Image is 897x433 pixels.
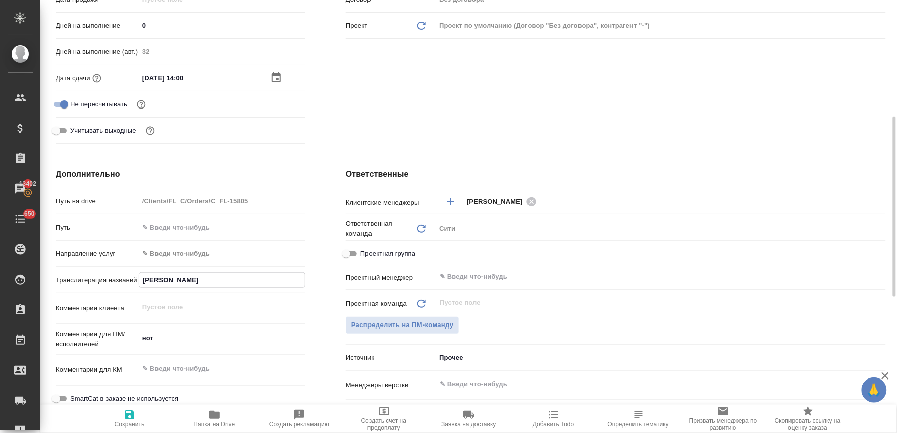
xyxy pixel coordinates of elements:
a: 13402 [3,176,38,201]
button: Заявка на доставку [427,405,511,433]
span: Определить тематику [608,421,669,428]
button: Создать счет на предоплату [342,405,427,433]
span: Заявка на доставку [441,421,496,428]
p: Путь на drive [56,196,139,206]
input: ✎ Введи что-нибудь [139,273,305,287]
button: Open [880,201,882,203]
button: Создать рекламацию [257,405,342,433]
span: Сохранить [115,421,145,428]
input: Пустое поле [139,194,305,208]
span: Учитывать выходные [70,126,136,136]
p: Клиентские менеджеры [346,198,436,208]
span: 650 [18,209,41,219]
input: ✎ Введи что-нибудь [139,71,227,85]
span: Не пересчитывать [70,99,127,110]
h4: Дополнительно [56,168,305,180]
h4: Ответственные [346,168,886,180]
div: [PERSON_NAME] [467,195,540,208]
div: Сити [436,220,886,237]
span: Проектная группа [360,249,415,259]
button: Определить тематику [596,405,681,433]
p: Дата сдачи [56,73,90,83]
p: Дней на выполнение (авт.) [56,47,139,57]
div: Прочее [436,349,886,366]
input: ✎ Введи что-нибудь [139,220,305,235]
button: Open [880,276,882,278]
button: Папка на Drive [172,405,257,433]
p: Путь [56,223,139,233]
span: Создать рекламацию [269,421,329,428]
span: Распределить на ПМ-команду [351,319,454,331]
button: Сохранить [87,405,172,433]
span: Создать счет на предоплату [348,417,420,431]
p: Комментарии для КМ [56,365,139,375]
input: ✎ Введи что-нибудь [139,18,305,33]
button: Скопировать ссылку на оценку заказа [766,405,851,433]
span: Добавить Todo [533,421,574,428]
input: ✎ Введи что-нибудь [439,378,849,390]
p: Транслитерация названий [56,275,139,285]
span: 13402 [13,179,42,189]
p: Проектный менеджер [346,273,436,283]
p: Направление услуг [56,249,139,259]
button: Добавить менеджера [439,190,463,214]
p: Менеджеры верстки [346,380,436,390]
p: Проектная команда [346,299,407,309]
span: 🙏 [866,380,883,401]
button: Распределить на ПМ-команду [346,316,459,334]
div: ✎ Введи что-нибудь [142,249,293,259]
input: Пустое поле [139,44,305,59]
span: SmartCat в заказе не используется [70,394,178,404]
button: 🙏 [862,377,887,403]
span: Призвать менеджера по развитию [687,417,760,431]
button: Добавить Todo [511,405,596,433]
button: Призвать менеджера по развитию [681,405,766,433]
div: Проект по умолчанию (Договор "Без договора", контрагент "-") [436,17,886,34]
p: Проект [346,21,368,31]
textarea: нот [139,330,305,347]
span: Скопировать ссылку на оценку заказа [772,417,845,431]
p: Источник [346,353,436,363]
div: ✎ Введи что-нибудь [139,245,305,262]
input: Пустое поле [439,297,862,309]
button: Включи, если не хочешь, чтобы указанная дата сдачи изменилась после переставления заказа в 'Подтв... [135,98,148,111]
p: Комментарии для ПМ/исполнителей [56,329,139,349]
a: 650 [3,206,38,232]
input: ✎ Введи что-нибудь [439,270,849,283]
button: Если добавить услуги и заполнить их объемом, то дата рассчитается автоматически [90,72,103,85]
span: [PERSON_NAME] [467,197,529,207]
p: Дней на выполнение [56,21,139,31]
p: Комментарии клиента [56,303,139,313]
p: Ответственная команда [346,219,415,239]
span: Папка на Drive [194,421,235,428]
button: Выбери, если сб и вс нужно считать рабочими днями для выполнения заказа. [144,124,157,137]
